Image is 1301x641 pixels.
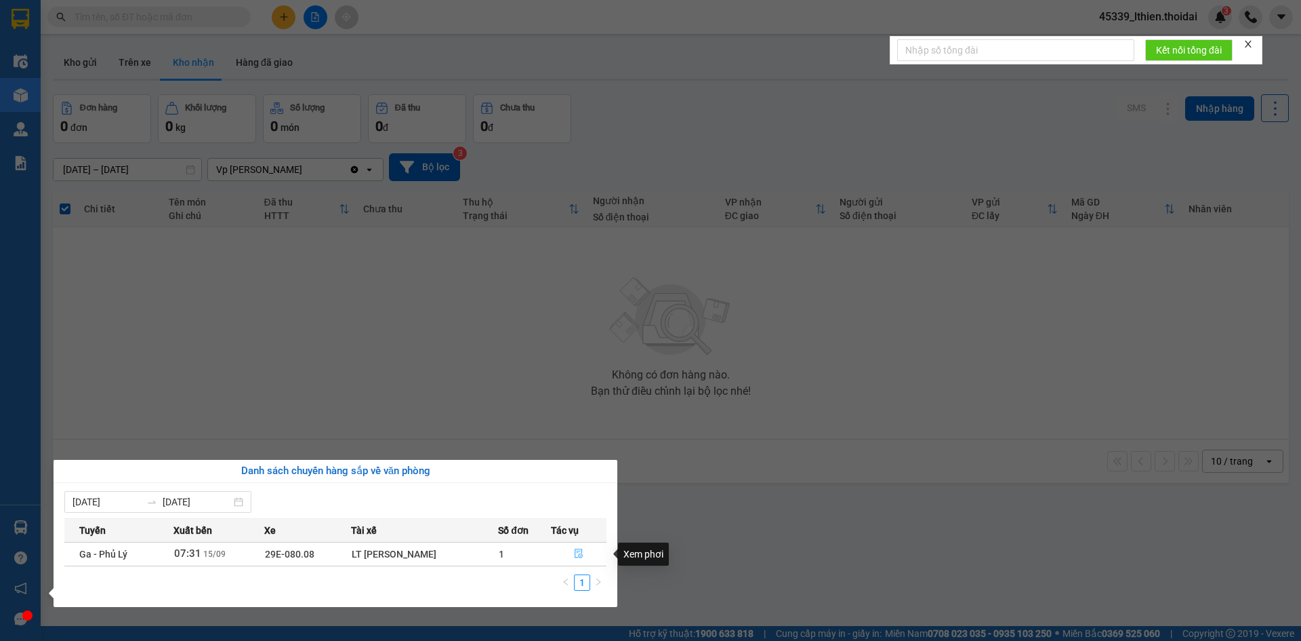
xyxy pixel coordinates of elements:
[574,575,590,591] li: 1
[1156,43,1222,58] span: Kết nối tổng đài
[551,523,579,538] span: Tác vụ
[351,523,377,538] span: Tài xế
[562,578,570,586] span: left
[79,549,127,560] span: Ga - Phủ Lý
[618,543,669,566] div: Xem phơi
[79,523,106,538] span: Tuyến
[897,39,1134,61] input: Nhập số tổng đài
[163,494,231,509] input: Đến ngày
[590,575,606,591] button: right
[499,549,504,560] span: 1
[558,575,574,591] li: Previous Page
[575,575,590,590] a: 1
[73,494,141,509] input: Từ ngày
[146,497,157,507] span: swap-right
[174,547,201,560] span: 07:31
[64,463,606,480] div: Danh sách chuyến hàng sắp về văn phòng
[1243,39,1253,49] span: close
[498,523,529,538] span: Số đơn
[590,575,606,591] li: Next Page
[352,547,497,562] div: LT [PERSON_NAME]
[594,578,602,586] span: right
[552,543,606,565] button: file-done
[1145,39,1233,61] button: Kết nối tổng đài
[574,549,583,560] span: file-done
[558,575,574,591] button: left
[146,497,157,507] span: to
[203,549,226,559] span: 15/09
[173,523,212,538] span: Xuất bến
[264,523,276,538] span: Xe
[265,549,314,560] span: 29E-080.08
